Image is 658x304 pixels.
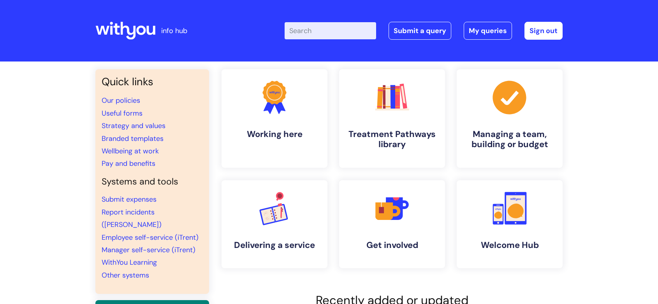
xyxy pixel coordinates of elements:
[102,146,159,156] a: Wellbeing at work
[102,134,164,143] a: Branded templates
[222,69,327,168] a: Working here
[102,76,203,88] h3: Quick links
[345,129,439,150] h4: Treatment Pathways library
[102,159,155,168] a: Pay and benefits
[389,22,451,40] a: Submit a query
[463,240,556,250] h4: Welcome Hub
[464,22,512,40] a: My queries
[102,207,162,229] a: Report incidents ([PERSON_NAME])
[345,240,439,250] h4: Get involved
[102,96,140,105] a: Our policies
[524,22,563,40] a: Sign out
[339,69,445,168] a: Treatment Pathways library
[102,245,195,255] a: Manager self-service (iTrent)
[102,176,203,187] h4: Systems and tools
[102,233,199,242] a: Employee self-service (iTrent)
[457,69,563,168] a: Managing a team, building or budget
[222,180,327,268] a: Delivering a service
[463,129,556,150] h4: Managing a team, building or budget
[228,129,321,139] h4: Working here
[161,25,187,37] p: info hub
[285,22,376,39] input: Search
[339,180,445,268] a: Get involved
[102,195,157,204] a: Submit expenses
[457,180,563,268] a: Welcome Hub
[102,109,143,118] a: Useful forms
[102,271,149,280] a: Other systems
[228,240,321,250] h4: Delivering a service
[102,121,165,130] a: Strategy and values
[285,22,563,40] div: | -
[102,258,157,267] a: WithYou Learning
